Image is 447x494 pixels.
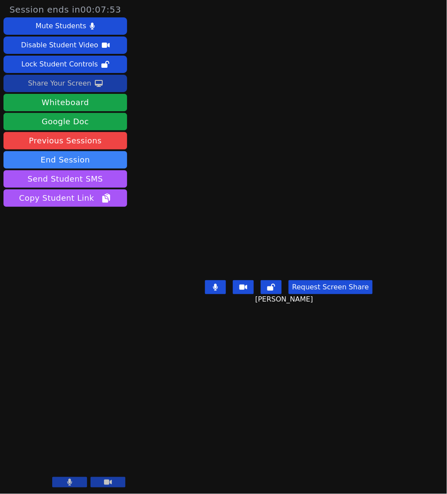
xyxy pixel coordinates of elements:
time: 00:07:53 [81,4,121,15]
div: Share Your Screen [28,76,91,90]
button: Lock Student Controls [3,56,127,73]
button: End Session [3,151,127,169]
button: Mute Students [3,17,127,35]
a: Previous Sessions [3,132,127,149]
div: Lock Student Controls [21,57,98,71]
a: Google Doc [3,113,127,130]
button: Disable Student Video [3,36,127,54]
span: [PERSON_NAME] [255,294,316,305]
div: Disable Student Video [21,38,98,52]
button: Request Screen Share [289,280,372,294]
button: Send Student SMS [3,170,127,188]
button: Share Your Screen [3,75,127,92]
button: Whiteboard [3,94,127,111]
span: Session ends in [10,3,121,16]
button: Copy Student Link [3,189,127,207]
span: Copy Student Link [19,192,111,204]
div: Mute Students [36,19,86,33]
